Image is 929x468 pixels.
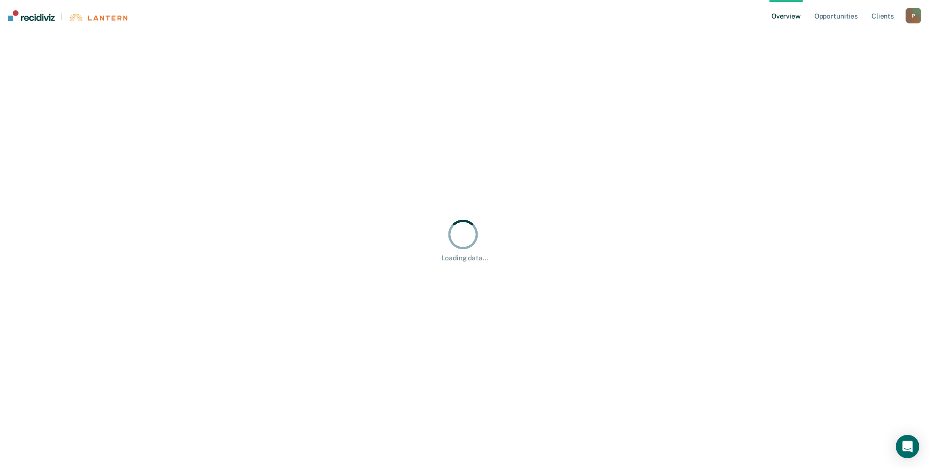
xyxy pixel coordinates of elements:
[906,8,921,23] button: P
[8,10,127,21] a: |
[442,254,488,262] div: Loading data...
[68,14,127,21] img: Lantern
[896,435,919,458] div: Open Intercom Messenger
[55,13,68,21] span: |
[8,10,55,21] img: Recidiviz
